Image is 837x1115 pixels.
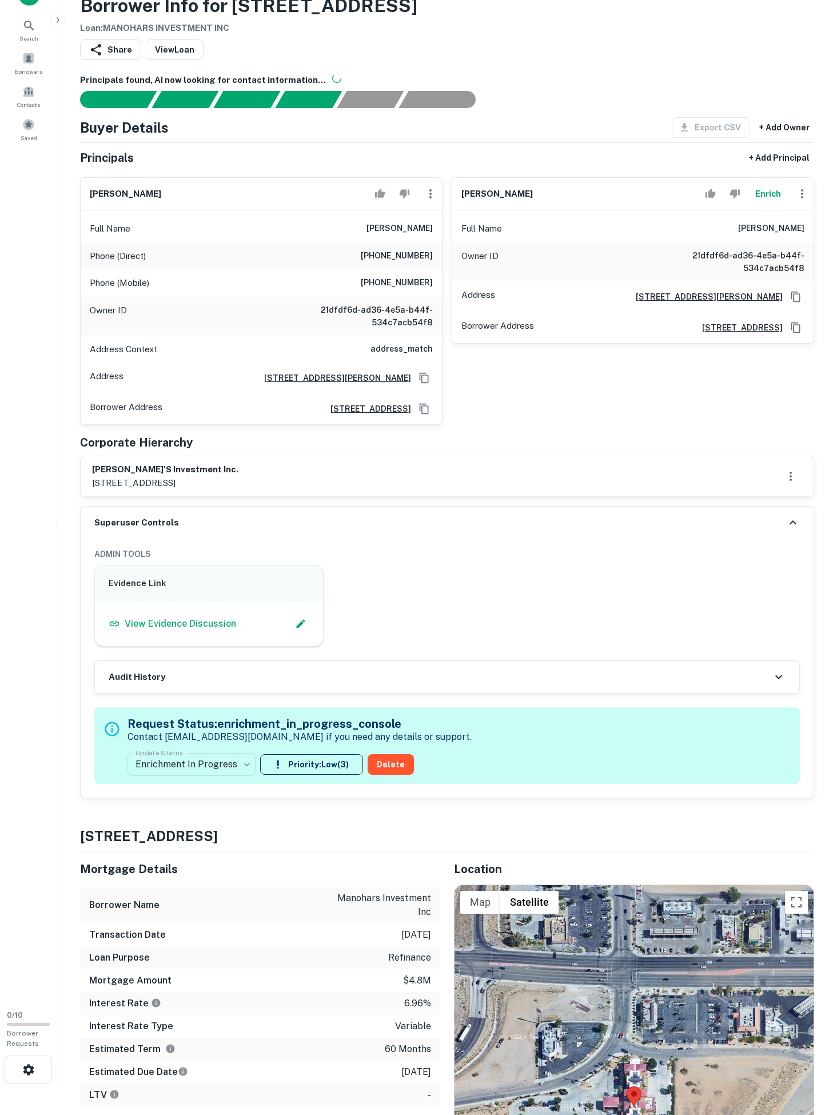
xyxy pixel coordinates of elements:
h6: 21dfdf6d-ad36-4e5a-b44f-534c7acb54f8 [296,304,433,329]
h5: Mortgage Details [80,861,440,878]
button: Show satellite imagery [500,891,559,914]
h6: [PHONE_NUMBER] [361,249,433,263]
h6: Loan : MANOHARS INVESTMENT INC [80,22,417,35]
svg: LTVs displayed on the website are for informational purposes only and may be reported incorrectly... [109,1089,119,1100]
h6: Principals found, AI now looking for contact information... [80,74,814,87]
span: 0 / 10 [7,1011,23,1020]
button: Accept [700,182,720,205]
p: Address Context [90,343,157,356]
svg: Term is based on a standard schedule for this type of loan. [165,1044,176,1054]
a: Borrowers [3,47,54,78]
button: Copy Address [416,400,433,417]
h6: [PERSON_NAME]'s investment inc. [92,463,238,476]
h6: Estimated Due Date [89,1065,188,1079]
svg: The interest rates displayed on the website are for informational purposes only and may be report... [151,998,161,1008]
button: Delete [368,754,414,775]
p: 60 months [385,1042,431,1056]
h6: Evidence Link [109,577,309,590]
a: [STREET_ADDRESS][PERSON_NAME] [255,372,411,384]
button: Share [80,39,141,60]
h6: [PERSON_NAME] [366,222,433,236]
h5: Request Status: enrichment_in_progress_console [127,715,472,732]
button: Toggle fullscreen view [785,891,808,914]
button: Enrich [750,182,786,205]
p: Owner ID [461,249,499,274]
div: Principals found, still searching for contact information. This may take time... [337,91,404,108]
svg: Estimate is based on a standard schedule for this type of loan. [178,1066,188,1077]
label: Update Status [135,748,183,758]
a: Saved [3,114,54,145]
button: Show street map [460,891,500,914]
button: Accept [370,182,390,205]
button: Reject [394,182,414,205]
button: Edit Slack Link [292,615,309,632]
p: [DATE] [401,1065,431,1079]
a: Contacts [3,81,54,111]
p: manohars investment inc [328,891,431,919]
span: Search [19,34,38,43]
button: + Add Principal [744,148,814,168]
p: variable [395,1020,431,1033]
iframe: Chat Widget [780,1024,837,1078]
a: Search [3,14,54,45]
h6: Borrower Name [89,898,160,912]
p: Address [90,369,123,387]
p: Borrower Address [461,319,534,336]
p: Full Name [461,222,502,236]
a: [STREET_ADDRESS][PERSON_NAME] [627,290,783,303]
div: Principals found, AI now looking for contact information... [275,91,342,108]
p: [DATE] [401,928,431,942]
button: + Add Owner [755,117,814,138]
p: Borrower Address [90,400,162,417]
h6: [PERSON_NAME] [461,188,533,201]
h6: [STREET_ADDRESS] [693,321,783,334]
h6: Audit History [109,671,165,684]
h6: [PHONE_NUMBER] [361,276,433,290]
p: refinance [388,951,431,965]
p: Phone (Mobile) [90,276,149,290]
h6: Loan Purpose [89,951,150,965]
p: 6.96% [404,997,431,1010]
span: Saved [21,133,37,142]
div: Your request is received and processing... [152,91,218,108]
span: Borrowers [15,67,42,76]
h4: [STREET_ADDRESS] [80,826,814,846]
div: Enrichment In Progress [127,748,256,780]
p: Full Name [90,222,130,236]
p: - [428,1088,431,1102]
h6: Transaction Date [89,928,166,942]
p: Owner ID [90,304,127,329]
p: Contact [EMAIL_ADDRESS][DOMAIN_NAME] if you need any details or support. [127,730,472,744]
button: Priority:Low(3) [260,754,363,775]
div: AI fulfillment process complete. [399,91,489,108]
span: Borrower Requests [7,1029,39,1048]
a: View Evidence Discussion [109,617,236,631]
p: Address [461,288,495,305]
a: [STREET_ADDRESS] [321,403,411,415]
h6: Superuser Controls [94,516,179,529]
h6: LTV [89,1088,119,1102]
div: Documents found, AI parsing details... [213,91,280,108]
p: Phone (Direct) [90,249,146,263]
h5: Location [454,861,814,878]
button: Copy Address [416,369,433,387]
p: $4.8m [403,974,431,987]
h6: [PERSON_NAME] [90,188,161,201]
div: Sending borrower request to AI... [66,91,152,108]
h6: address_match [370,343,433,356]
h6: Estimated Term [89,1042,176,1056]
h6: Mortgage Amount [89,974,172,987]
h6: 21dfdf6d-ad36-4e5a-b44f-534c7acb54f8 [667,249,804,274]
h6: [PERSON_NAME] [738,222,804,236]
h5: Corporate Hierarchy [80,434,193,451]
h6: Interest Rate [89,997,161,1010]
h6: Interest Rate Type [89,1020,173,1033]
p: View Evidence Discussion [125,617,236,631]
